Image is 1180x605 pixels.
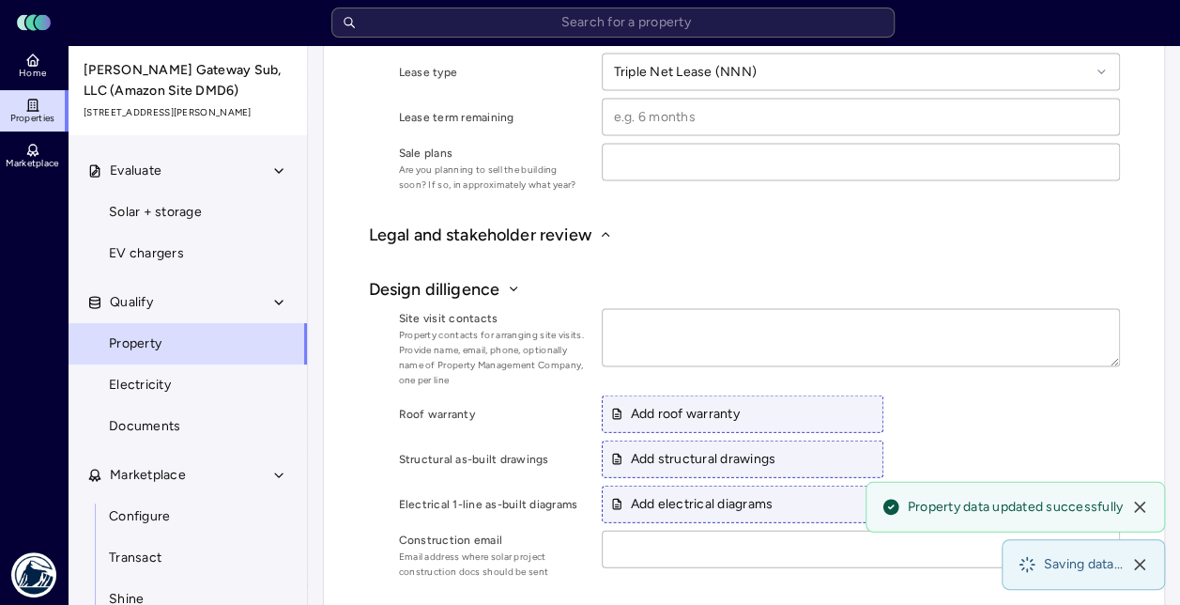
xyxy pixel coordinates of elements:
label: Structural as-built drawings [399,450,587,469]
a: Electricity [68,365,308,406]
span: Home [19,68,46,79]
a: Documents [68,406,308,447]
span: Add structural drawings [610,449,776,470]
label: Construction email [399,531,587,550]
span: Marketplace [110,465,186,486]
button: Design dilligence [369,277,1120,302]
a: EV chargers [68,233,308,274]
span: Electricity [109,375,171,396]
span: Add electrical diagrams [610,494,774,515]
span: Property [109,334,161,354]
input: Search for a property [331,8,895,38]
span: Evaluate [110,161,161,181]
span: Properties [10,113,55,124]
button: Marketplace [69,455,309,496]
label: Sale plans [399,144,587,163]
span: [STREET_ADDRESS][PERSON_NAME] [84,105,294,120]
a: Property [68,323,308,365]
span: Email address where solar project construction docs should be sent [399,550,587,580]
span: Legal and stakeholder review [369,223,591,247]
span: Property contacts for arranging site visits. Provide name, email, phone, optionally name of Prope... [399,328,587,388]
img: PGIM [11,552,56,597]
span: Marketplace [6,158,58,169]
span: Documents [109,416,180,437]
a: Transact [68,537,308,579]
button: Evaluate [69,150,309,192]
span: Add roof warranty [610,404,740,425]
label: Site visit contacts [399,309,587,328]
span: Transact [109,548,161,568]
label: Lease type [399,63,587,82]
span: Configure [109,506,170,527]
span: Are you planning to sell the building soon? If so, in approximately what year? [399,163,587,193]
label: Electrical 1-line as-built diagrams [399,495,587,514]
a: Configure [68,496,308,537]
input: e.g. 6 months [603,100,1119,135]
span: Design dilligence [369,277,500,302]
label: Roof warranty [399,405,587,424]
span: Saving data... [1044,555,1124,574]
span: EV chargers [109,243,184,264]
button: Qualify [69,282,309,323]
span: [PERSON_NAME] Gateway Sub, LLC (Amazon Site DMD6) [84,60,294,101]
span: Qualify [110,292,153,313]
button: Legal and stakeholder review [369,223,1120,247]
label: Lease term remaining [399,108,587,127]
a: Solar + storage [68,192,308,233]
span: Solar + storage [109,202,202,223]
span: Property data updated successfully [908,498,1124,517]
